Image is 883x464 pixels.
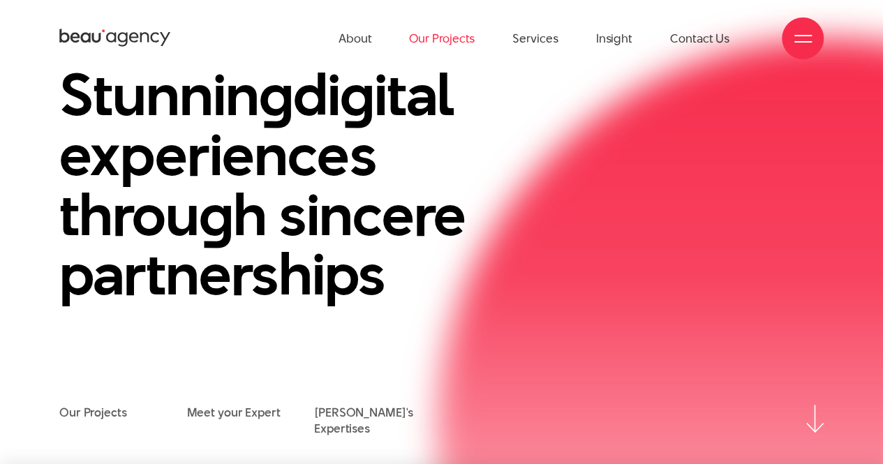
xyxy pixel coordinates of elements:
a: Meet your Expert [187,405,281,420]
en: g [340,54,374,135]
a: Our Projects [59,405,127,420]
h1: Stunnin di ital experiences throu h sincere partnerships [59,65,562,304]
a: [PERSON_NAME]'s Expertises [314,405,442,436]
en: g [259,54,293,135]
en: g [199,174,233,255]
